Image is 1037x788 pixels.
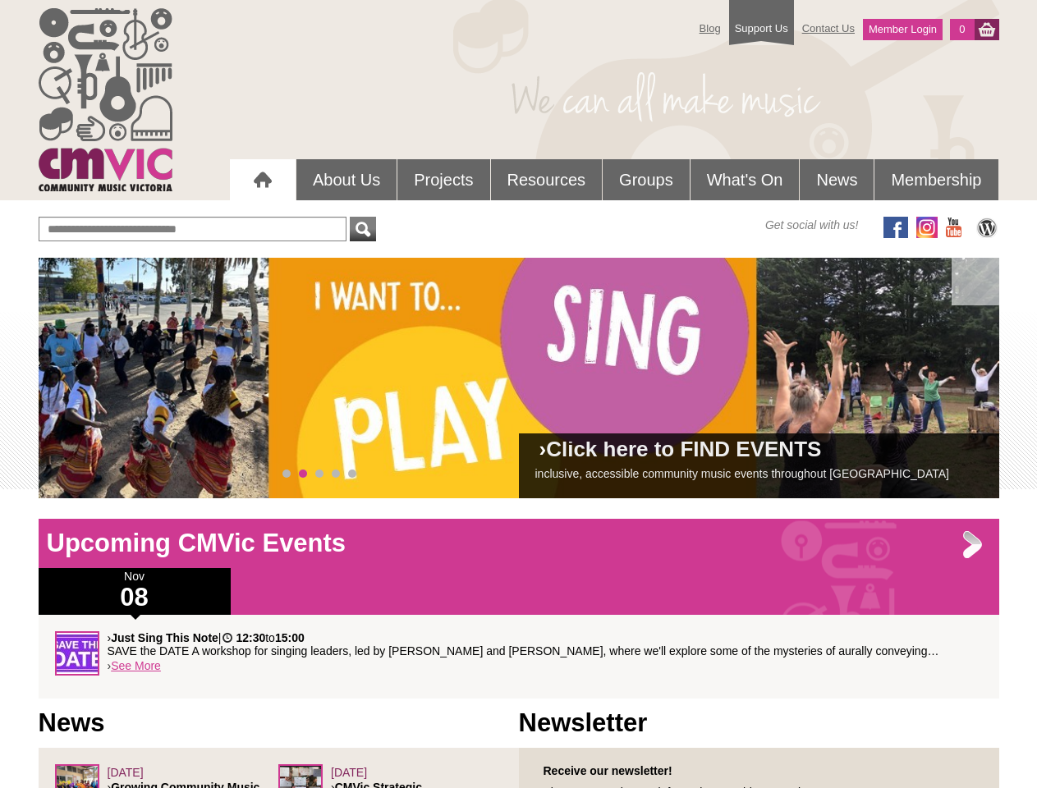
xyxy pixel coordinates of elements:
a: Contact Us [794,14,863,43]
a: Resources [491,159,603,200]
span: [DATE] [108,766,144,779]
a: Membership [874,159,998,200]
strong: 15:00 [275,631,305,644]
a: What's On [691,159,800,200]
h1: 08 [39,584,231,611]
strong: Just Sing This Note [111,631,218,644]
p: › | to SAVE the DATE A workshop for singing leaders, led by [PERSON_NAME] and [PERSON_NAME], wher... [108,631,983,657]
h1: News [39,707,519,740]
strong: 12:30 [236,631,265,644]
img: CMVic Blog [975,217,999,238]
img: cmvic_logo.png [39,8,172,191]
a: See More [111,659,161,672]
div: › [55,631,983,682]
a: Projects [397,159,489,200]
a: About Us [296,159,397,200]
a: 0 [950,19,974,40]
h1: Newsletter [519,707,999,740]
span: Get social with us! [765,217,859,233]
span: [DATE] [331,766,367,779]
a: Blog [691,14,729,43]
div: Nov [39,568,231,615]
strong: Receive our newsletter! [544,764,672,777]
img: icon-instagram.png [916,217,938,238]
a: News [800,159,874,200]
a: Click here to FIND EVENTS [546,437,821,461]
a: inclusive, accessible community music events throughout [GEOGRAPHIC_DATA] [535,467,949,480]
h2: › [535,442,983,465]
a: Member Login [863,19,943,40]
img: GENERIC-Save-the-Date.jpg [55,631,99,676]
a: Groups [603,159,690,200]
h1: Upcoming CMVic Events [39,527,999,560]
